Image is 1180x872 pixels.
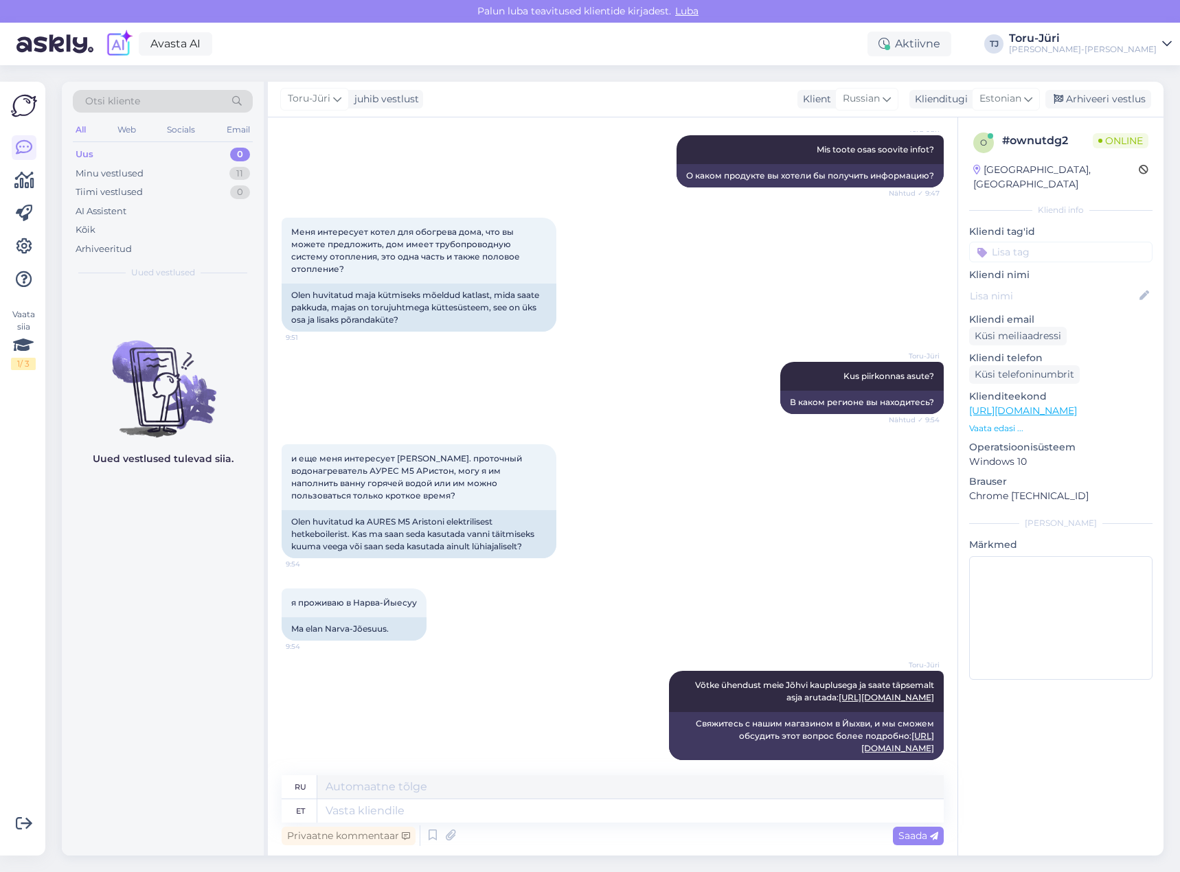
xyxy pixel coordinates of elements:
[969,312,1153,327] p: Kliendi email
[73,121,89,139] div: All
[969,517,1153,529] div: [PERSON_NAME]
[286,332,337,343] span: 9:51
[229,167,250,181] div: 11
[969,538,1153,552] p: Märkmed
[76,148,93,161] div: Uus
[969,404,1077,417] a: [URL][DOMAIN_NAME]
[843,91,880,106] span: Russian
[76,185,143,199] div: Tiimi vestlused
[969,422,1153,435] p: Vaata edasi ...
[669,712,944,760] div: Свяжитесь с нашим магазином в Йыхви, и мы сможем обсудить этот вопрос более подробно:
[677,164,944,187] div: О каком продукте вы хотели бы получить информацию?
[164,121,198,139] div: Socials
[839,692,934,702] a: [URL][DOMAIN_NAME]
[969,351,1153,365] p: Kliendi telefon
[93,452,234,466] p: Uued vestlused tulevad siia.
[288,91,330,106] span: Toru-Jüri
[282,284,556,332] div: Olen huvitatud maja kütmiseks mõeldud katlast, mida saate pakkuda, majas on torujuhtmega küttesüs...
[1093,133,1148,148] span: Online
[291,597,417,608] span: я проживаю в Нарва-Йыесуу
[888,351,940,361] span: Toru-Jüri
[76,223,95,237] div: Kõik
[76,167,144,181] div: Minu vestlused
[115,121,139,139] div: Web
[1002,133,1093,149] div: # ownutdg2
[969,440,1153,455] p: Operatsioonisüsteem
[843,371,934,381] span: Kus piirkonnas asute?
[1045,90,1151,108] div: Arhiveeri vestlus
[909,92,968,106] div: Klienditugi
[888,188,940,198] span: Nähtud ✓ 9:47
[291,453,524,501] span: и еще меня интересует [PERSON_NAME]. проточный водонагреватель АУРЕС М5 АРистон, могу я им наполн...
[11,358,36,370] div: 1 / 3
[104,30,133,58] img: explore-ai
[296,799,305,823] div: et
[979,91,1021,106] span: Estonian
[984,34,1003,54] div: TJ
[131,266,195,279] span: Uued vestlused
[349,92,419,106] div: juhib vestlust
[76,242,132,256] div: Arhiveeritud
[969,455,1153,469] p: Windows 10
[671,5,703,17] span: Luba
[282,617,427,641] div: Ma elan Narva-Jõesuus.
[969,389,1153,404] p: Klienditeekond
[969,327,1067,345] div: Küsi meiliaadressi
[286,641,337,652] span: 9:54
[969,225,1153,239] p: Kliendi tag'id
[282,827,416,845] div: Privaatne kommentaar
[980,137,987,148] span: o
[898,829,938,842] span: Saada
[224,121,253,139] div: Email
[888,415,940,425] span: Nähtud ✓ 9:54
[969,268,1153,282] p: Kliendi nimi
[291,227,522,274] span: Меня интересует котел для обогрева дома, что вы можете предложить, дом имеет трубопроводную систе...
[1009,44,1157,55] div: [PERSON_NAME]-[PERSON_NAME]
[969,365,1080,384] div: Küsi telefoninumbrit
[282,510,556,558] div: Olen huvitatud ka AURES M5 Aristoni elektrilisest hetkeboilerist. Kas ma saan seda kasutada vanni...
[970,288,1137,303] input: Lisa nimi
[888,761,940,771] span: 9:55
[1009,33,1172,55] a: Toru-Jüri[PERSON_NAME]-[PERSON_NAME]
[969,242,1153,262] input: Lisa tag
[286,559,337,569] span: 9:54
[973,163,1139,192] div: [GEOGRAPHIC_DATA], [GEOGRAPHIC_DATA]
[969,204,1153,216] div: Kliendi info
[76,205,126,218] div: AI Assistent
[888,660,940,670] span: Toru-Jüri
[11,93,37,119] img: Askly Logo
[797,92,831,106] div: Klient
[295,775,306,799] div: ru
[85,94,140,108] span: Otsi kliente
[11,308,36,370] div: Vaata siia
[969,489,1153,503] p: Chrome [TECHNICAL_ID]
[139,32,212,56] a: Avasta AI
[969,474,1153,489] p: Brauser
[230,185,250,199] div: 0
[230,148,250,161] div: 0
[780,391,944,414] div: В каком регионе вы находитесь?
[867,32,951,56] div: Aktiivne
[1009,33,1157,44] div: Toru-Jüri
[817,144,934,154] span: Mis toote osas soovite infot?
[695,680,936,702] span: Võtke ühendust meie Jõhvi kauplusega ja saate täpsemalt asja arutada:
[62,316,264,439] img: No chats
